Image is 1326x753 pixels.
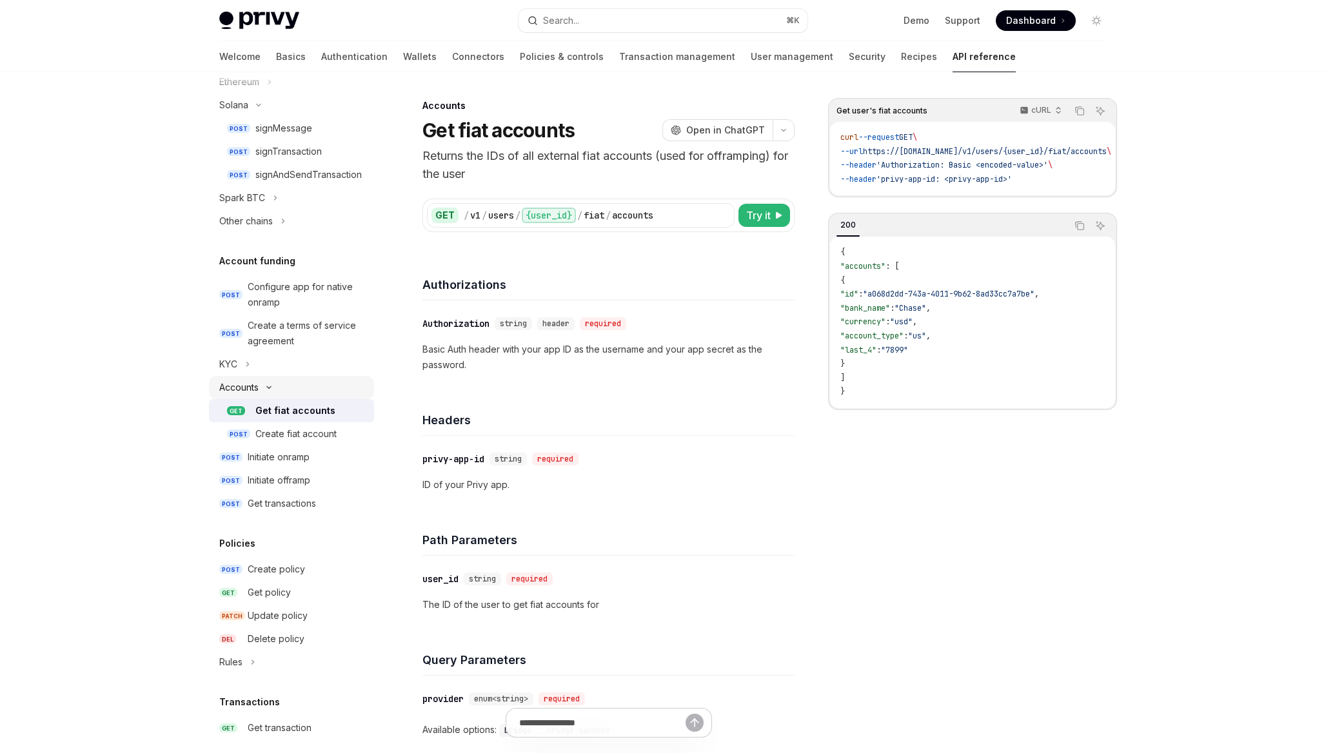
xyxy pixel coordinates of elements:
span: "usd" [890,317,913,327]
span: ⌘ K [786,15,800,26]
a: POSTsignTransaction [209,140,374,163]
span: DEL [219,634,236,644]
div: Accounts [219,380,259,395]
div: KYC [219,357,237,372]
span: POST [227,429,250,439]
a: PATCHUpdate policy [209,604,374,627]
div: / [515,209,520,222]
span: , [926,303,931,313]
a: GETGet transaction [209,716,374,739]
div: privy-app-id [422,453,484,465]
a: Demo [904,14,929,27]
div: GET [431,208,459,223]
img: light logo [219,12,299,30]
h4: Headers [422,411,795,429]
span: enum<string> [474,694,528,704]
a: POSTConfigure app for native onramp [209,275,374,314]
span: GET [219,588,237,598]
span: "us" [908,331,926,341]
span: , [1034,289,1039,299]
span: string [495,454,522,464]
span: 'privy-app-id: <privy-app-id>' [876,174,1012,184]
div: users [488,209,514,222]
span: : [858,289,863,299]
div: Create a terms of service agreement [248,318,366,349]
span: POST [219,329,242,338]
a: Wallets [403,41,437,72]
div: Delete policy [248,631,304,647]
a: DELDelete policy [209,627,374,650]
span: header [542,318,569,329]
span: : [876,345,881,355]
button: Toggle Other chains section [209,210,374,233]
a: POSTCreate policy [209,558,374,581]
span: : [ [886,261,899,271]
span: \ [1107,146,1111,157]
div: Initiate offramp [248,473,310,488]
div: / [577,209,582,222]
span: "account_type" [840,331,904,341]
div: Get transactions [248,496,316,511]
a: POSTsignMessage [209,117,374,140]
div: signAndSendTransaction [255,167,362,182]
div: Update policy [248,608,308,623]
a: Authentication [321,41,388,72]
span: Open in ChatGPT [686,124,765,137]
span: PATCH [219,611,245,621]
span: Try it [746,208,771,223]
span: --header [840,160,876,170]
span: "last_4" [840,345,876,355]
span: POST [227,124,250,133]
a: User management [751,41,833,72]
h4: Query Parameters [422,651,795,669]
a: GETGet fiat accounts [209,399,374,422]
span: POST [219,290,242,300]
span: } [840,386,845,396]
span: string [469,574,496,584]
span: "currency" [840,317,886,327]
button: Open search [519,9,807,32]
div: Create fiat account [255,426,337,442]
span: Get user's fiat accounts [836,106,927,116]
div: Search... [543,13,579,28]
span: , [913,317,917,327]
span: --header [840,174,876,184]
div: provider [422,692,464,705]
div: Rules [219,654,242,670]
span: Dashboard [1006,14,1056,27]
span: https://[DOMAIN_NAME]/v1/users/{user_id}/fiat/accounts [863,146,1107,157]
h1: Get fiat accounts [422,119,575,142]
span: ] [840,373,845,383]
a: POSTCreate fiat account [209,422,374,445]
a: Transaction management [619,41,735,72]
a: Basics [276,41,306,72]
div: Spark BTC [219,190,265,206]
div: accounts [612,209,653,222]
div: fiat [584,209,604,222]
button: Toggle Spark BTC section [209,186,374,210]
span: "Chase" [895,303,926,313]
button: Toggle KYC section [209,353,374,376]
span: { [840,275,845,286]
a: Welcome [219,41,261,72]
span: POST [219,565,242,574]
span: POST [219,499,242,509]
span: "accounts" [840,261,886,271]
a: POSTInitiate offramp [209,469,374,492]
button: Open in ChatGPT [662,119,773,141]
p: Returns the IDs of all external fiat accounts (used for offramping) for the user [422,147,795,183]
p: ID of your Privy app. [422,477,795,493]
span: --url [840,146,863,157]
p: Basic Auth header with your app ID as the username and your app secret as the password. [422,342,795,373]
div: required [580,317,626,330]
h4: Path Parameters [422,531,795,549]
span: "7899" [881,345,908,355]
div: / [464,209,469,222]
div: Get fiat accounts [255,403,335,418]
button: Toggle Solana section [209,93,374,117]
div: Configure app for native onramp [248,279,366,310]
button: Toggle Rules section [209,650,374,674]
button: Send message [686,714,704,732]
div: v1 [470,209,480,222]
div: Get transaction [248,720,312,736]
